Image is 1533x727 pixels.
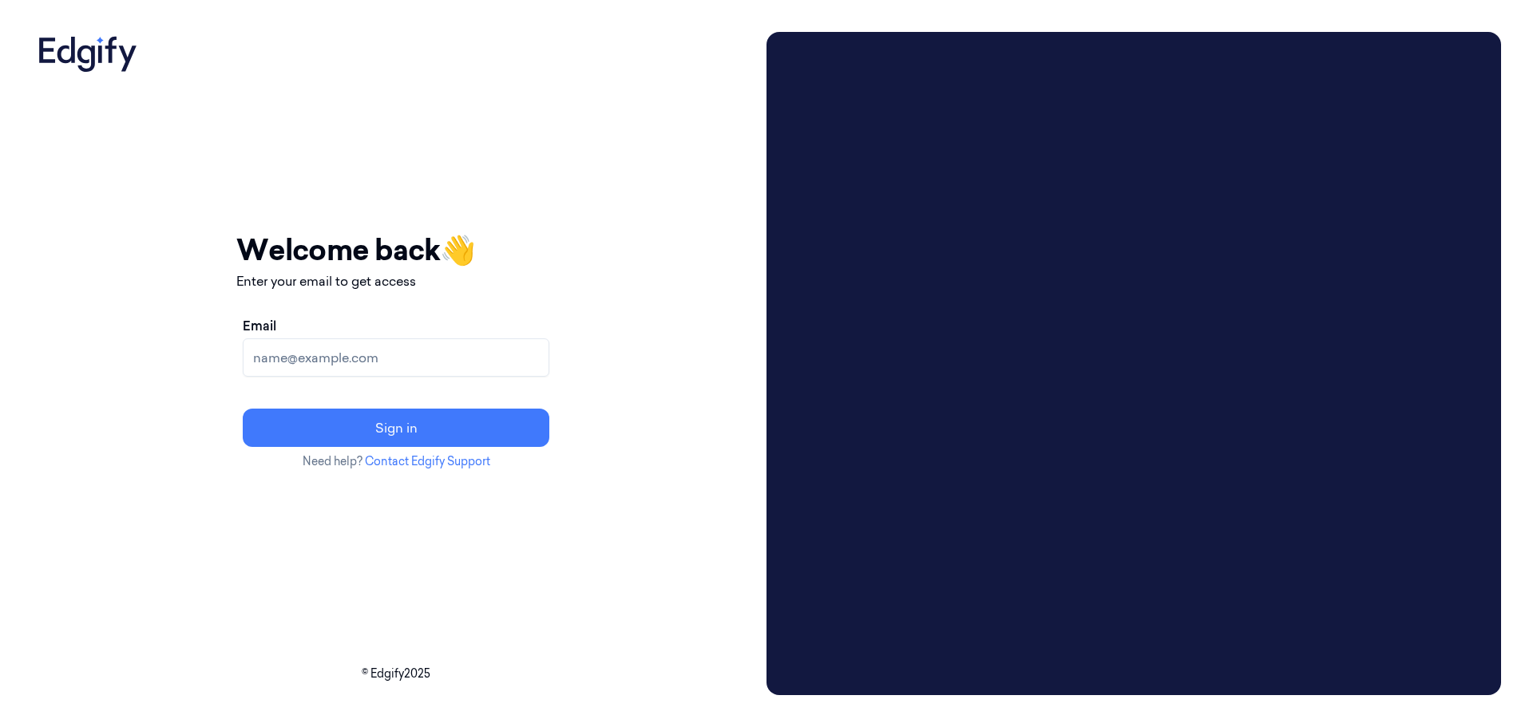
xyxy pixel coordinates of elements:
h1: Welcome back 👋 [236,228,556,271]
p: Need help? [236,453,556,470]
input: name@example.com [243,338,549,377]
button: Sign in [243,409,549,447]
label: Email [243,316,276,335]
p: © Edgify 2025 [32,666,760,682]
a: Contact Edgify Support [365,454,490,468]
p: Enter your email to get access [236,271,556,290]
